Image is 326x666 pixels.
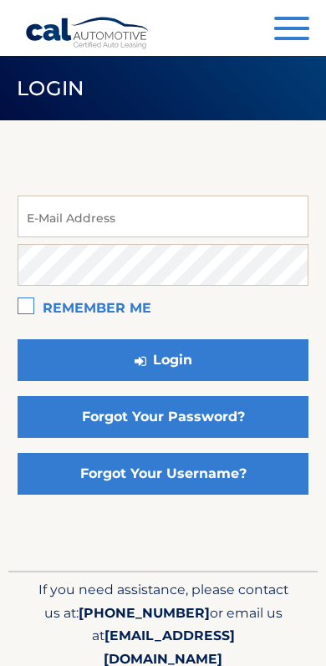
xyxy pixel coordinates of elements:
a: Forgot Your Username? [18,453,308,495]
button: Menu [274,17,309,44]
span: Login [17,76,84,100]
span: [PHONE_NUMBER] [79,605,210,621]
a: Cal Automotive [25,17,150,58]
label: Remember Me [18,292,308,326]
a: Forgot Your Password? [18,396,308,438]
button: Login [18,339,308,381]
input: E-Mail Address [18,196,308,237]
